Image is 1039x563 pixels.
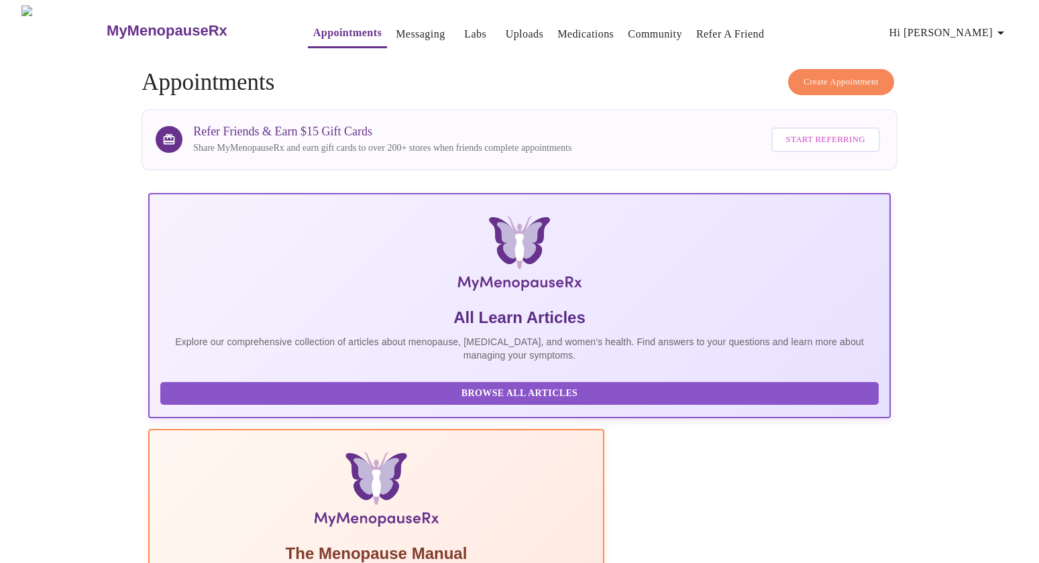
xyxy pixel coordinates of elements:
[174,385,865,402] span: Browse All Articles
[454,21,497,48] button: Labs
[804,74,879,90] span: Create Appointment
[193,141,571,155] p: Share MyMenopauseRx and earn gift cards to over 200+ stores when friends complete appointments
[696,25,765,44] a: Refer a Friend
[160,335,879,362] p: Explore our comprehensive collection of articles about menopause, [MEDICAL_DATA], and women's hea...
[142,69,897,96] h4: Appointments
[107,22,227,40] h3: MyMenopauseRx
[464,25,486,44] a: Labs
[506,25,544,44] a: Uploads
[308,19,387,48] button: Appointments
[272,216,767,296] img: MyMenopauseRx Logo
[313,23,382,42] a: Appointments
[160,307,879,328] h5: All Learn Articles
[557,25,614,44] a: Medications
[884,19,1014,46] button: Hi [PERSON_NAME]
[105,7,281,54] a: MyMenopauseRx
[500,21,549,48] button: Uploads
[786,132,865,147] span: Start Referring
[889,23,1009,42] span: Hi [PERSON_NAME]
[21,5,105,56] img: MyMenopauseRx Logo
[229,452,523,532] img: Menopause Manual
[628,25,682,44] a: Community
[771,127,880,152] button: Start Referring
[622,21,688,48] button: Community
[396,25,445,44] a: Messaging
[160,382,879,405] button: Browse All Articles
[193,125,571,139] h3: Refer Friends & Earn $15 Gift Cards
[390,21,450,48] button: Messaging
[160,387,882,398] a: Browse All Articles
[552,21,619,48] button: Medications
[788,69,894,95] button: Create Appointment
[768,121,883,159] a: Start Referring
[691,21,770,48] button: Refer a Friend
